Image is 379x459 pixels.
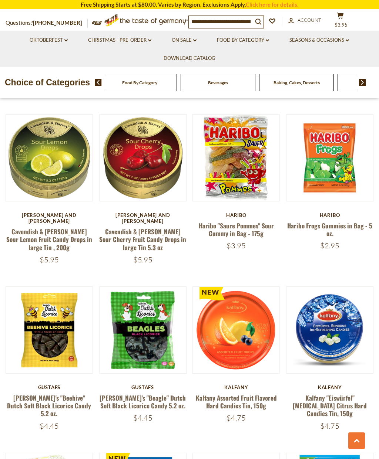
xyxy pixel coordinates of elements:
a: Oktoberfest [30,36,68,44]
div: Haribo [286,212,373,218]
a: [PERSON_NAME]'s "Beagle" Dutch Soft Black Licorice Candy 5.2 oz. [100,393,186,410]
a: Account [288,16,321,24]
a: On Sale [172,36,197,44]
a: Haribo Frogs Gummies in Bag - 5 oz. [287,221,372,238]
a: Haribo "Saure Pommes" Sour Gummy in Bag - 175g [199,221,274,238]
div: [PERSON_NAME] and [PERSON_NAME] [6,212,93,224]
a: Click here for details. [246,1,298,8]
div: Gustafs [99,384,187,390]
span: $4.75 [320,421,339,431]
span: $5.95 [40,255,59,264]
a: Download Catalog [164,54,215,62]
span: $4.75 [227,413,246,422]
img: Kalfany Assorted Fruit Flavored Hard Candies Tin, 150g [193,287,279,373]
span: $3.95 [335,22,348,28]
div: Kalfany [192,384,280,390]
div: Haribo [192,212,280,218]
img: Gustaf [100,287,186,373]
a: Kalfany "Eiswürfel" [MEDICAL_DATA] Citrus Hard Candies Tin, 150g [293,393,367,418]
img: previous arrow [95,79,102,86]
span: Account [298,17,321,23]
a: [PERSON_NAME]'s "Beehive" Dutch Soft Black Licorice Candy 5.2 oz. [7,393,91,418]
a: Cavendish & [PERSON_NAME] Sour Lemon Fruit Candy Drops in large Tin , 200g [6,227,92,252]
a: Cavendish & [PERSON_NAME] Sour Cherry Fruit Candy Drops in large Tin 5.3 oz [99,227,186,252]
img: Kalfany "Eiswürfel" Menthol Citrus Hard Candies Tin, 150g [286,287,373,373]
a: Seasons & Occasions [289,36,349,44]
a: [PHONE_NUMBER] [33,19,82,26]
span: $4.45 [40,421,59,431]
a: Baking, Cakes, Desserts [274,80,320,85]
a: Food By Category [217,36,269,44]
div: [PERSON_NAME] and [PERSON_NAME] [99,212,187,224]
p: Questions? [6,18,88,28]
a: Kalfany Assorted Fruit Flavored Hard Candies Tin, 150g [196,393,277,410]
img: Haribo Frogs Gummies in Bag - 5 oz. [286,115,373,201]
a: Beverages [208,80,228,85]
span: $2.95 [320,241,339,250]
a: Food By Category [122,80,157,85]
img: Cavendish & Harvey Sour Cherry Fruit Candy Drops in large Tin 5.3 oz [100,115,186,201]
div: Gustafs [6,384,93,390]
a: Christmas - PRE-ORDER [88,36,151,44]
span: $5.95 [133,255,152,264]
div: Kalfany [286,384,373,390]
img: Gustaf [6,287,93,373]
img: next arrow [359,79,366,86]
img: Haribo "Saure Pommes" Sour Gummy in Bag - 175g [193,115,279,201]
span: $3.95 [227,241,246,250]
img: Cavendish & Harvey Sour Lemon Fruit Candy Drops in large Tin , 200g [6,115,93,201]
span: $4.45 [133,413,152,422]
button: $3.95 [329,12,351,31]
